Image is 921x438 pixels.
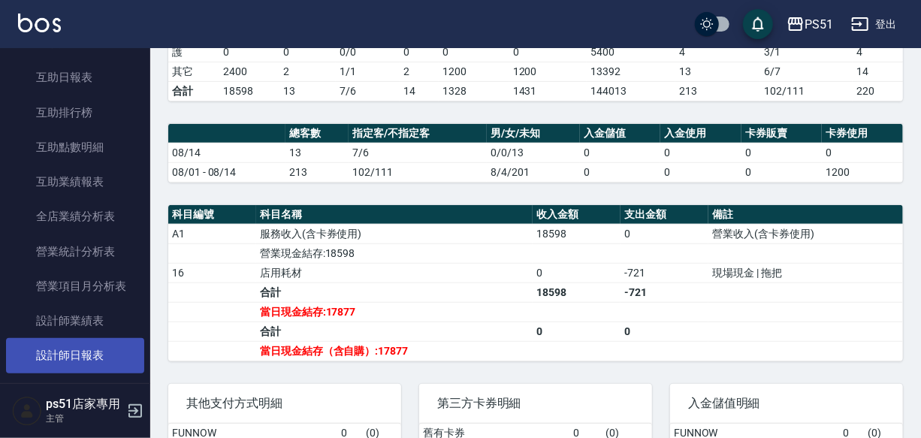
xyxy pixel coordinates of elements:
a: 營業項目月分析表 [6,269,144,304]
td: 2400 [219,62,279,81]
td: 合計 [256,282,533,302]
td: 13 [675,62,761,81]
a: 設計師業績分析表 [6,373,144,408]
td: 14 [400,81,439,101]
td: 0 [533,263,621,282]
td: 0 [621,224,708,243]
a: 營業統計分析表 [6,234,144,269]
td: 102/111 [349,162,487,182]
th: 入金儲值 [580,124,660,143]
button: save [743,9,773,39]
td: 合計 [168,81,219,101]
img: Person [12,396,42,426]
td: 7/6 [336,81,400,101]
th: 入金使用 [660,124,741,143]
h5: ps51店家專用 [46,397,122,412]
img: Logo [18,14,61,32]
td: 0 [660,162,741,182]
td: -721 [621,282,708,302]
td: 14 [853,62,920,81]
span: 第三方卡券明細 [437,396,634,411]
td: 0 [219,42,279,62]
th: 收入金額 [533,205,621,225]
a: 互助排行榜 [6,95,144,130]
td: 0 [533,322,621,341]
td: 7/6 [349,143,487,162]
td: 18598 [219,81,279,101]
td: 1200 [822,162,903,182]
td: 5400 [587,42,675,62]
td: 0/0/13 [487,143,580,162]
td: 6 / 7 [760,62,853,81]
td: -721 [621,263,708,282]
td: 合計 [256,322,533,341]
a: 互助日報表 [6,60,144,95]
td: 18598 [533,224,621,243]
td: 4 [675,42,761,62]
td: 1431 [509,81,587,101]
td: 1 / 1 [336,62,400,81]
td: 營業現金結存:18598 [256,243,533,263]
td: A1 [168,224,256,243]
td: 08/14 [168,143,285,162]
a: 互助點數明細 [6,130,144,165]
td: 服務收入(含卡券使用) [256,224,533,243]
td: 213 [285,162,349,182]
th: 支出金額 [621,205,708,225]
td: 1200 [439,62,509,81]
th: 科目編號 [168,205,256,225]
th: 科目名稱 [256,205,533,225]
button: PS51 [781,9,839,40]
table: a dense table [168,124,903,183]
td: 0 [822,143,903,162]
table: a dense table [168,205,903,361]
td: 4 [853,42,920,62]
td: 0 [279,42,337,62]
a: 設計師業績表 [6,304,144,338]
td: 220 [853,81,920,101]
td: 護 [168,42,219,62]
td: 13 [285,143,349,162]
td: 當日現金結存:17877 [256,302,533,322]
a: 全店業績分析表 [6,199,144,234]
td: 8/4/201 [487,162,580,182]
td: 0 [741,162,822,182]
span: 其他支付方式明細 [186,396,383,411]
button: 登出 [845,11,903,38]
th: 備註 [708,205,903,225]
td: 現場現金 | 拖把 [708,263,903,282]
a: 設計師日報表 [6,338,144,373]
th: 總客數 [285,124,349,143]
td: 店用耗材 [256,263,533,282]
td: 08/01 - 08/14 [168,162,285,182]
td: 0 [439,42,509,62]
td: 2 [400,62,439,81]
td: 13392 [587,62,675,81]
td: 3 / 1 [760,42,853,62]
td: 13 [279,81,337,101]
p: 主管 [46,412,122,425]
td: 2 [279,62,337,81]
td: 0 / 0 [336,42,400,62]
th: 指定客/不指定客 [349,124,487,143]
td: 102/111 [760,81,853,101]
span: 入金儲值明細 [688,396,885,411]
div: PS51 [805,15,833,34]
td: 213 [675,81,761,101]
td: 0 [580,143,660,162]
td: 144013 [587,81,675,101]
td: 0 [509,42,587,62]
td: 當日現金結存（含自購）:17877 [256,341,533,361]
td: 1200 [509,62,587,81]
td: 18598 [533,282,621,302]
td: 其它 [168,62,219,81]
td: 1328 [439,81,509,101]
th: 卡券使用 [822,124,903,143]
td: 0 [580,162,660,182]
td: 0 [400,42,439,62]
th: 男/女/未知 [487,124,580,143]
td: 0 [660,143,741,162]
a: 互助業績報表 [6,165,144,199]
td: 16 [168,263,256,282]
td: 營業收入(含卡券使用) [708,224,903,243]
